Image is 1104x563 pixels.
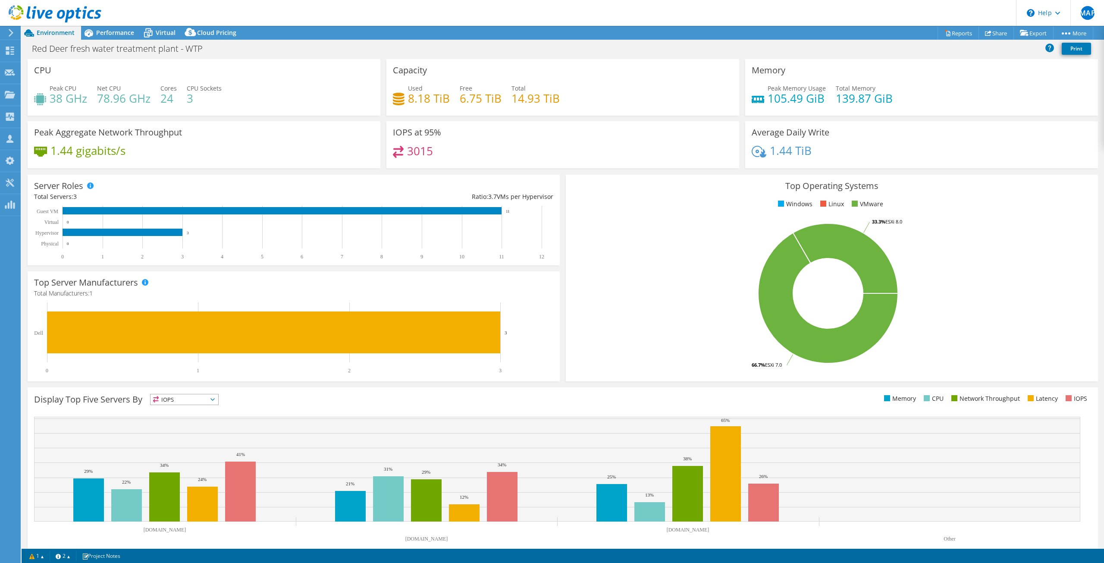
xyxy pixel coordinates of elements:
[979,26,1014,40] a: Share
[197,368,199,374] text: 1
[752,362,765,368] tspan: 66.7%
[683,456,692,461] text: 38%
[1013,26,1054,40] a: Export
[460,494,468,500] text: 12%
[422,469,430,475] text: 29%
[872,218,885,225] tspan: 33.3%
[1053,26,1093,40] a: More
[76,550,126,561] a: Project Notes
[944,536,955,542] text: Other
[97,84,121,92] span: Net CPU
[34,330,43,336] text: Dell
[752,128,829,137] h3: Average Daily Write
[34,128,182,137] h3: Peak Aggregate Network Throughput
[187,94,222,103] h4: 3
[34,278,138,287] h3: Top Server Manufacturers
[1063,394,1087,403] li: IOPS
[41,241,59,247] text: Physical
[768,94,826,103] h4: 105.49 GiB
[141,254,144,260] text: 2
[160,462,169,468] text: 34%
[420,254,423,260] text: 9
[23,550,50,561] a: 1
[511,94,560,103] h4: 14.93 TiB
[460,94,502,103] h4: 6.75 TiB
[572,181,1091,191] h3: Top Operating Systems
[67,220,69,224] text: 0
[261,254,263,260] text: 5
[89,289,93,297] span: 1
[96,28,134,37] span: Performance
[34,192,294,201] div: Total Servers:
[35,230,59,236] text: Hypervisor
[197,28,236,37] span: Cloud Pricing
[34,289,553,298] h4: Total Manufacturers:
[84,469,93,474] text: 29%
[61,254,64,260] text: 0
[380,254,383,260] text: 8
[187,84,222,92] span: CPU Sockets
[408,84,423,92] span: Used
[499,254,504,260] text: 11
[882,394,916,403] li: Memory
[949,394,1020,403] li: Network Throughput
[44,219,59,225] text: Virtual
[50,146,125,155] h4: 1.44 gigabits/s
[498,462,506,467] text: 34%
[1026,394,1058,403] li: Latency
[459,254,464,260] text: 10
[759,474,768,479] text: 26%
[667,527,709,533] text: [DOMAIN_NAME]
[34,66,51,75] h3: CPU
[144,527,186,533] text: [DOMAIN_NAME]
[407,146,433,156] h4: 3015
[50,84,76,92] span: Peak CPU
[236,452,245,457] text: 41%
[221,254,223,260] text: 4
[776,199,812,209] li: Windows
[770,146,812,155] h4: 1.44 TiB
[160,84,177,92] span: Cores
[511,84,526,92] span: Total
[156,28,176,37] span: Virtual
[97,94,151,103] h4: 78.96 GHz
[721,418,730,423] text: 65%
[301,254,303,260] text: 6
[34,181,83,191] h3: Server Roles
[607,474,616,479] text: 25%
[122,479,131,484] text: 22%
[460,84,472,92] span: Free
[50,550,76,561] a: 2
[1081,6,1095,20] span: MAP
[73,192,77,201] span: 3
[393,66,427,75] h3: Capacity
[499,368,502,374] text: 3
[187,231,189,235] text: 3
[408,94,450,103] h4: 8.18 TiB
[294,192,553,201] div: Ratio: VMs per Hypervisor
[28,44,216,53] h1: Red Deer fresh water treatment plant - WTP
[341,254,343,260] text: 7
[885,218,902,225] tspan: ESXi 8.0
[836,84,875,92] span: Total Memory
[405,536,448,542] text: [DOMAIN_NAME]
[850,199,883,209] li: VMware
[346,481,354,486] text: 21%
[768,84,826,92] span: Peak Memory Usage
[818,199,844,209] li: Linux
[393,128,441,137] h3: IOPS at 95%
[506,209,510,214] text: 11
[922,394,944,403] li: CPU
[101,254,104,260] text: 1
[645,492,654,497] text: 13%
[160,94,177,103] h4: 24
[181,254,184,260] text: 3
[384,466,392,472] text: 31%
[37,28,75,37] span: Environment
[836,94,893,103] h4: 139.87 GiB
[488,192,497,201] span: 3.7
[765,362,782,368] tspan: ESXi 7.0
[1027,9,1035,17] svg: \n
[539,254,544,260] text: 12
[50,94,87,103] h4: 38 GHz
